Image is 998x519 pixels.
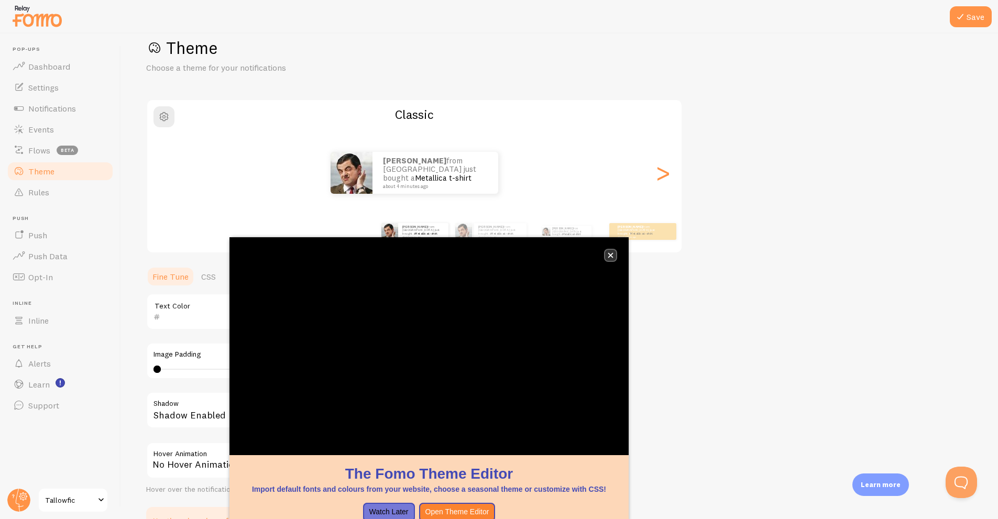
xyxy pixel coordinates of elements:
strong: [PERSON_NAME] [618,225,643,229]
a: Support [6,395,114,416]
span: Inline [28,315,49,326]
a: Learn [6,374,114,395]
a: Events [6,119,114,140]
a: CSS [195,266,222,287]
a: Metallica t-shirt [563,233,580,236]
span: Get Help [13,344,114,350]
span: Dashboard [28,61,70,72]
p: from [GEOGRAPHIC_DATA] just bought a [478,225,522,238]
small: about 4 minutes ago [383,184,485,189]
button: close, [605,250,616,261]
a: Opt-In [6,267,114,288]
a: Flows beta [6,140,114,161]
img: Fomo [331,152,372,194]
a: Push Data [6,246,114,267]
div: No Hover Animation [146,442,460,479]
span: Settings [28,82,59,93]
span: Theme [28,166,54,176]
span: Opt-In [28,272,53,282]
a: Theme [6,161,114,182]
span: Alerts [28,358,51,369]
strong: [PERSON_NAME] [552,227,573,230]
a: Alerts [6,353,114,374]
span: Support [28,400,59,411]
a: Metallica t-shirt [415,173,471,183]
img: fomo-relay-logo-orange.svg [11,3,63,29]
p: from [GEOGRAPHIC_DATA] just bought a [552,226,587,237]
span: Pop-ups [13,46,114,53]
span: Push [13,215,114,222]
h1: Theme [146,37,973,59]
span: Push Data [28,251,68,261]
small: about 4 minutes ago [478,236,521,238]
span: Learn [28,379,50,390]
img: Fomo [542,227,550,236]
img: Fomo [455,223,472,240]
p: from [GEOGRAPHIC_DATA] just bought a [383,157,488,189]
svg: <p>Watch New Feature Tutorials!</p> [56,378,65,388]
a: Metallica t-shirt [491,231,513,236]
a: Metallica t-shirt [630,231,653,236]
span: Flows [28,145,50,156]
p: from [GEOGRAPHIC_DATA] just bought a [402,225,444,238]
small: about 4 minutes ago [618,236,659,238]
div: Hover over the notification for preview [146,485,460,494]
div: Learn more [852,473,909,496]
a: Push [6,225,114,246]
a: Tallowfic [38,488,108,513]
strong: [PERSON_NAME] [383,156,446,165]
p: Learn more [861,480,901,490]
p: from [GEOGRAPHIC_DATA] just bought a [618,225,660,238]
div: Next slide [656,135,669,211]
iframe: Help Scout Beacon - Open [946,467,977,498]
span: beta [57,146,78,155]
p: Choose a theme for your notifications [146,62,398,74]
a: Inline [6,310,114,331]
h1: The Fomo Theme Editor [242,463,616,484]
span: Tallowfic [45,494,95,506]
span: Rules [28,187,49,197]
div: Shadow Enabled [146,392,460,430]
a: Metallica t-shirt [415,231,437,236]
span: Push [28,230,47,240]
a: Rules [6,182,114,203]
img: Fomo [381,223,398,240]
strong: [PERSON_NAME] [478,225,503,229]
label: Image Padding [153,350,453,359]
span: Events [28,124,54,135]
a: Settings [6,77,114,98]
a: Fine Tune [146,266,195,287]
p: Import default fonts and colours from your website, choose a seasonal theme or customize with CSS! [242,484,616,494]
h2: Classic [147,106,682,123]
small: about 4 minutes ago [402,236,443,238]
span: Notifications [28,103,76,114]
a: Notifications [6,98,114,119]
span: Inline [13,300,114,307]
strong: [PERSON_NAME] [402,225,427,229]
a: Dashboard [6,56,114,77]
